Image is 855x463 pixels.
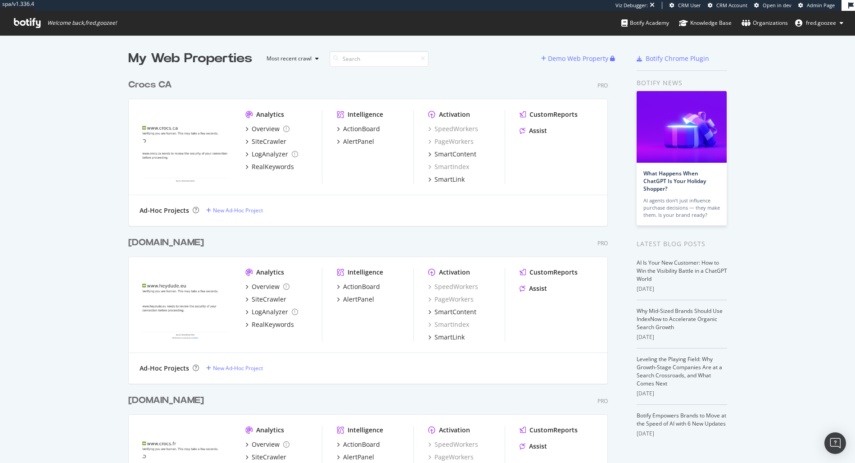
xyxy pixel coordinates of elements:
[541,55,610,62] a: Demo Web Property
[330,51,429,67] input: Search
[245,307,298,316] a: LogAnalyzer
[621,18,669,28] div: Botify Academy
[428,175,465,184] a: SmartLink
[434,175,465,184] div: SmartLink
[637,259,727,283] a: AI Is Your New Customer: How to Win the Visibility Battle in a ChatGPT World
[256,268,284,277] div: Analytics
[128,236,208,249] a: [DOMAIN_NAME]
[763,2,792,9] span: Open in dev
[267,56,312,61] div: Most recent crawl
[637,91,727,163] img: What Happens When ChatGPT Is Your Holiday Shopper?
[529,268,578,277] div: CustomReports
[824,432,846,454] div: Open Intercom Messenger
[428,453,474,462] a: PageWorkers
[637,430,727,438] div: [DATE]
[434,333,465,342] div: SmartLink
[428,137,474,146] div: PageWorkers
[128,394,204,407] div: [DOMAIN_NAME]
[252,137,286,146] div: SiteCrawler
[529,284,547,293] div: Assist
[548,54,608,63] div: Demo Web Property
[252,453,286,462] div: SiteCrawler
[256,110,284,119] div: Analytics
[128,236,204,249] div: [DOMAIN_NAME]
[337,295,374,304] a: AlertPanel
[213,206,263,214] div: New Ad-Hoc Project
[434,307,476,316] div: SmartContent
[245,162,294,171] a: RealKeywords
[637,54,709,63] a: Botify Chrome Plugin
[343,282,380,291] div: ActionBoard
[252,282,280,291] div: Overview
[742,11,788,35] a: Organizations
[621,11,669,35] a: Botify Academy
[140,364,189,373] div: Ad-Hoc Projects
[245,295,286,304] a: SiteCrawler
[520,268,578,277] a: CustomReports
[439,268,470,277] div: Activation
[337,137,374,146] a: AlertPanel
[47,19,117,27] span: Welcome back, fred.goozee !
[428,282,478,291] div: SpeedWorkers
[140,206,189,215] div: Ad-Hoc Projects
[348,110,383,119] div: Intelligence
[206,206,263,214] a: New Ad-Hoc Project
[343,124,380,133] div: ActionBoard
[252,162,294,171] div: RealKeywords
[637,78,727,88] div: Botify news
[679,18,732,28] div: Knowledge Base
[615,2,648,9] div: Viz Debugger:
[529,426,578,435] div: CustomReports
[439,426,470,435] div: Activation
[637,390,727,398] div: [DATE]
[428,295,474,304] a: PageWorkers
[252,320,294,329] div: RealKeywords
[520,442,547,451] a: Assist
[252,124,280,133] div: Overview
[252,150,288,159] div: LogAnalyzer
[245,440,290,449] a: Overview
[742,18,788,28] div: Organizations
[245,150,298,159] a: LogAnalyzer
[128,394,208,407] a: [DOMAIN_NAME]
[428,150,476,159] a: SmartContent
[428,162,469,171] a: SmartIndex
[245,453,286,462] a: SiteCrawler
[128,78,172,92] div: Crocs CA
[252,295,286,304] div: SiteCrawler
[541,51,610,66] button: Demo Web Property
[252,307,288,316] div: LogAnalyzer
[708,2,747,9] a: CRM Account
[128,78,176,92] a: Crocs CA
[670,2,701,9] a: CRM User
[643,197,720,219] div: AI agents don’t just influence purchase decisions — they make them. Is your brand ready?
[788,16,850,30] button: fred.goozee
[434,150,476,159] div: SmartContent
[637,355,722,387] a: Leveling the Playing Field: Why Growth-Stage Companies Are at a Search Crossroads, and What Comes...
[529,110,578,119] div: CustomReports
[754,2,792,9] a: Open in dev
[252,440,280,449] div: Overview
[529,126,547,135] div: Assist
[643,170,706,193] a: What Happens When ChatGPT Is Your Holiday Shopper?
[348,426,383,435] div: Intelligence
[256,426,284,435] div: Analytics
[428,440,478,449] a: SpeedWorkers
[806,19,836,27] span: fred.goozee
[679,11,732,35] a: Knowledge Base
[807,2,835,9] span: Admin Page
[343,440,380,449] div: ActionBoard
[428,320,469,329] a: SmartIndex
[520,126,547,135] a: Assist
[428,124,478,133] a: SpeedWorkers
[348,268,383,277] div: Intelligence
[337,282,380,291] a: ActionBoard
[343,453,374,462] div: AlertPanel
[520,284,547,293] a: Assist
